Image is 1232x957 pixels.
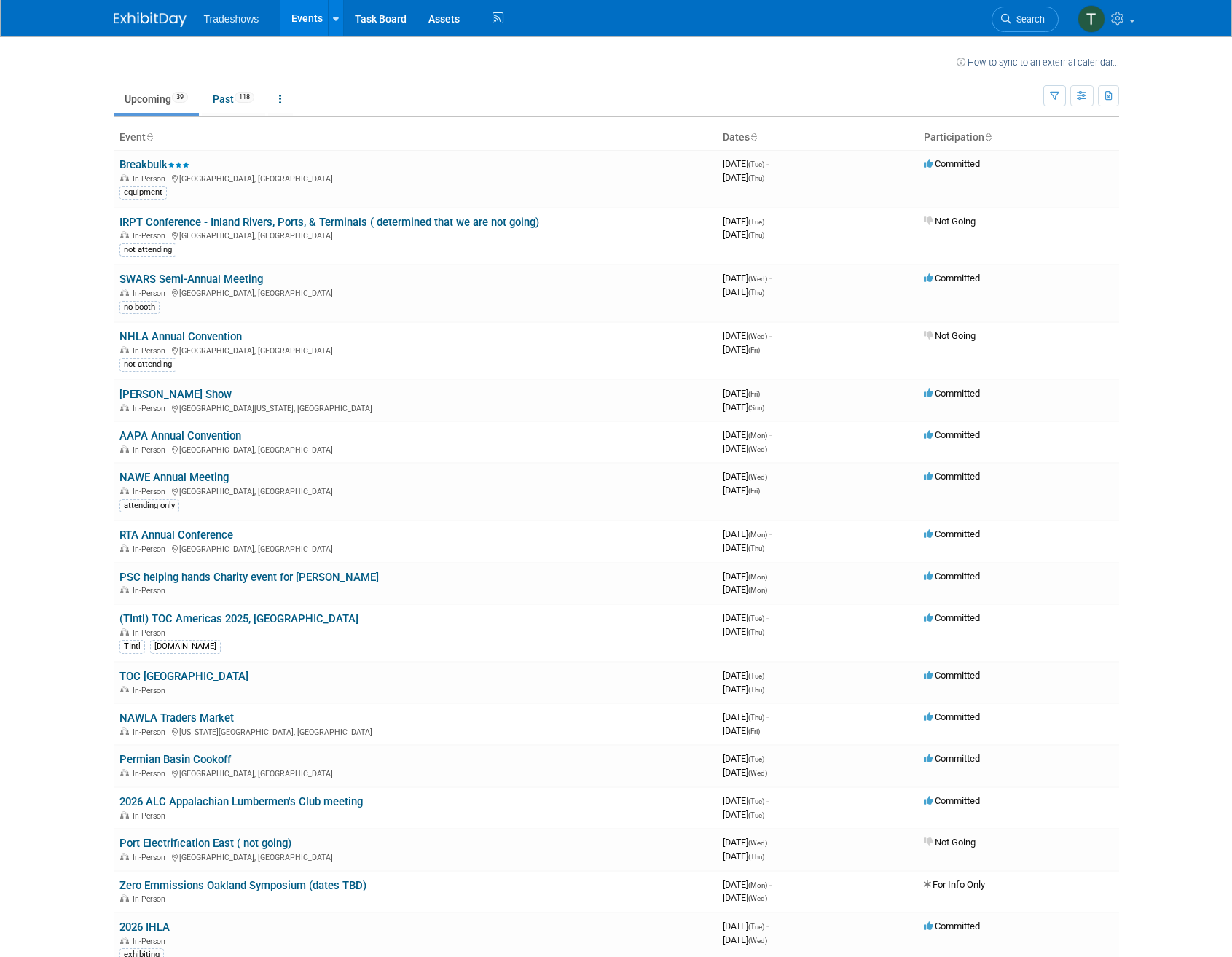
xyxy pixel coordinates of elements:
span: (Tue) [748,672,764,680]
img: In-Person Event [120,937,129,944]
span: Tradeshows [204,13,259,25]
a: Upcoming39 [114,85,199,113]
span: (Thu) [748,289,764,297]
a: 2026 ALC Appalachian Lumbermen's Club meeting [119,795,363,808]
th: Event [114,125,717,150]
span: For Info Only [924,879,985,890]
img: In-Person Event [120,174,129,181]
span: [DATE] [723,273,772,284]
div: [GEOGRAPHIC_DATA], [GEOGRAPHIC_DATA] [119,851,711,862]
span: In-Person [133,346,170,356]
span: Committed [924,711,980,722]
span: [DATE] [723,612,769,623]
img: In-Person Event [120,487,129,494]
span: (Tue) [748,923,764,931]
span: [DATE] [723,542,764,553]
span: Committed [924,388,980,399]
a: NAWE Annual Meeting [119,471,229,484]
span: (Wed) [748,937,767,945]
span: - [766,612,769,623]
a: Sort by Start Date [750,131,757,143]
span: Not Going [924,330,976,341]
img: In-Person Event [120,769,129,776]
img: In-Person Event [120,445,129,453]
span: [DATE] [723,471,772,482]
span: In-Person [133,769,170,778]
span: Committed [924,528,980,539]
span: - [769,429,772,440]
span: Committed [924,612,980,623]
span: (Thu) [748,714,764,722]
span: In-Person [133,853,170,862]
span: [DATE] [723,892,767,903]
span: (Fri) [748,727,760,735]
span: [DATE] [723,286,764,297]
div: [GEOGRAPHIC_DATA], [GEOGRAPHIC_DATA] [119,229,711,241]
div: [GEOGRAPHIC_DATA][US_STATE], [GEOGRAPHIC_DATA] [119,402,711,413]
span: [DATE] [723,158,769,169]
span: - [766,795,769,806]
span: - [766,921,769,931]
a: NAWLA Traders Market [119,711,234,724]
span: [DATE] [723,670,769,681]
span: Committed [924,429,980,440]
span: - [762,388,764,399]
span: In-Person [133,544,170,554]
a: IRPT Conference - Inland Rivers, Ports, & Terminals ( determined that we are not going) [119,216,539,229]
div: [DOMAIN_NAME] [150,640,221,653]
span: (Thu) [748,174,764,182]
span: In-Person [133,487,170,496]
a: Permian Basin Cookoff [119,753,231,766]
span: In-Person [133,174,170,184]
span: In-Person [133,894,170,904]
span: (Wed) [748,275,767,283]
span: [DATE] [723,767,767,778]
img: In-Person Event [120,586,129,593]
span: Committed [924,670,980,681]
span: Committed [924,921,980,931]
span: - [769,571,772,582]
span: Committed [924,795,980,806]
span: (Tue) [748,797,764,805]
img: In-Person Event [120,811,129,819]
img: In-Person Event [120,628,129,636]
span: Search [1011,14,1045,25]
span: In-Person [133,586,170,595]
span: (Mon) [748,573,767,581]
img: Tyler Wright [1078,5,1105,33]
span: In-Person [133,404,170,413]
div: attending only [119,499,179,512]
div: TIntl [119,640,145,653]
span: - [769,273,772,284]
span: (Fri) [748,487,760,495]
span: (Mon) [748,881,767,889]
span: (Tue) [748,811,764,819]
span: (Mon) [748,531,767,539]
span: (Mon) [748,431,767,440]
span: Committed [924,158,980,169]
span: [DATE] [723,879,772,890]
span: [DATE] [723,684,764,695]
a: RTA Annual Conference [119,528,233,542]
span: In-Person [133,811,170,821]
span: (Wed) [748,894,767,902]
span: - [769,471,772,482]
span: [DATE] [723,809,764,820]
span: Committed [924,753,980,764]
th: Participation [918,125,1119,150]
a: Port Electrification East ( not going) [119,837,291,850]
img: ExhibitDay [114,12,187,27]
span: (Thu) [748,628,764,636]
span: In-Person [133,937,170,946]
a: How to sync to an external calendar... [957,57,1119,68]
span: [DATE] [723,402,764,413]
a: Zero Emmissions Oakland Symposium (dates TBD) [119,879,366,892]
img: In-Person Event [120,853,129,860]
img: In-Person Event [120,894,129,902]
span: [DATE] [723,388,764,399]
img: In-Person Event [120,544,129,552]
span: - [769,528,772,539]
span: [DATE] [723,725,760,736]
span: [DATE] [723,528,772,539]
span: (Thu) [748,686,764,694]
